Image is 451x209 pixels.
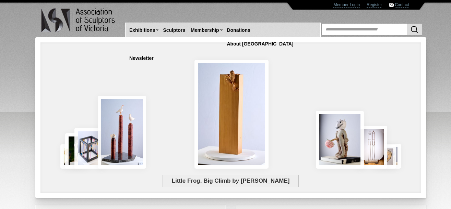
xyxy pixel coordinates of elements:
img: Let There Be Light [316,111,364,169]
a: Exhibitions [127,24,158,37]
img: Rising Tides [98,96,146,169]
a: Newsletter [127,52,156,65]
a: Sculptors [160,24,188,37]
a: Contact [395,2,409,8]
img: Swingers [356,126,387,169]
a: Donations [224,24,253,37]
a: Member Login [333,2,360,8]
a: Register [367,2,382,8]
img: logo.png [41,7,116,34]
img: Little Frog. Big Climb [194,60,269,169]
img: Contact ASV [389,3,394,7]
a: Membership [188,24,222,37]
img: Search [410,25,418,34]
span: Little Frog. Big Climb by [PERSON_NAME] [163,175,299,187]
img: Waiting together for the Home coming [383,144,401,169]
a: About [GEOGRAPHIC_DATA] [224,38,296,50]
